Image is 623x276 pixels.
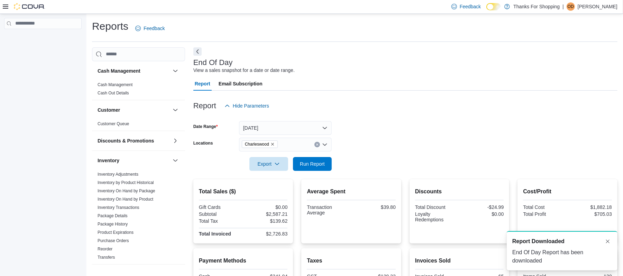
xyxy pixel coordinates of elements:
[171,156,180,165] button: Inventory
[98,180,154,185] a: Inventory by Product Historical
[245,218,287,224] div: $139.62
[98,197,153,202] a: Inventory On Hand by Product
[523,187,612,196] h2: Cost/Profit
[193,58,233,67] h3: End Of Day
[461,211,504,217] div: $0.00
[98,188,155,193] a: Inventory On Hand by Package
[512,248,612,265] div: End Of Day Report has been downloaded
[92,120,185,131] div: Customer
[461,204,504,210] div: -$24.99
[415,204,458,210] div: Total Discount
[322,142,328,147] button: Open list of options
[171,67,180,75] button: Cash Management
[242,140,278,148] span: Charleswood
[307,187,396,196] h2: Average Spent
[568,2,574,11] span: OD
[98,90,129,96] span: Cash Out Details
[132,21,167,35] a: Feedback
[569,204,612,210] div: $1,882.18
[199,257,288,265] h2: Payment Methods
[254,157,284,171] span: Export
[98,205,139,210] a: Inventory Transactions
[245,141,269,148] span: Charleswood
[98,67,170,74] button: Cash Management
[460,3,481,10] span: Feedback
[98,222,128,227] a: Package History
[98,91,129,95] a: Cash Out Details
[98,221,128,227] span: Package History
[98,247,112,251] a: Reorder
[98,67,140,74] h3: Cash Management
[98,188,155,194] span: Inventory On Hand by Package
[271,142,275,146] button: Remove Charleswood from selection in this group
[314,142,320,147] button: Clear input
[199,218,242,224] div: Total Tax
[219,77,263,91] span: Email Subscription
[98,213,128,218] a: Package Details
[604,237,612,246] button: Dismiss toast
[171,106,180,114] button: Customer
[193,140,213,146] label: Locations
[98,238,129,243] a: Purchase Orders
[300,160,325,167] span: Run Report
[98,157,119,164] h3: Inventory
[92,170,185,264] div: Inventory
[14,3,45,10] img: Cova
[567,2,575,11] div: O Dixon
[523,211,566,217] div: Total Profit
[569,211,612,217] div: $705.03
[293,157,332,171] button: Run Report
[98,246,112,252] span: Reorder
[195,77,210,91] span: Report
[353,204,396,210] div: $39.80
[193,67,295,74] div: View a sales snapshot for a date or date range.
[98,230,134,235] a: Product Expirations
[4,30,82,47] nav: Complex example
[523,204,566,210] div: Total Cost
[98,107,120,113] h3: Customer
[98,255,115,260] span: Transfers
[199,211,242,217] div: Subtotal
[92,81,185,100] div: Cash Management
[144,25,165,32] span: Feedback
[512,237,565,246] span: Report Downloaded
[171,137,180,145] button: Discounts & Promotions
[512,237,612,246] div: Notification
[578,2,617,11] p: [PERSON_NAME]
[98,107,170,113] button: Customer
[98,121,129,126] a: Customer Queue
[249,157,288,171] button: Export
[415,187,504,196] h2: Discounts
[307,204,350,215] div: Transaction Average
[415,257,504,265] h2: Invoices Sold
[245,231,287,237] div: $2,726.83
[98,172,138,177] span: Inventory Adjustments
[193,124,218,129] label: Date Range
[486,3,501,10] input: Dark Mode
[98,255,115,260] a: Transfers
[199,231,231,237] strong: Total Invoiced
[98,172,138,177] a: Inventory Adjustments
[245,204,287,210] div: $0.00
[307,257,396,265] h2: Taxes
[239,121,332,135] button: [DATE]
[98,137,170,144] button: Discounts & Promotions
[193,102,216,110] h3: Report
[98,121,129,127] span: Customer Queue
[193,47,202,56] button: Next
[233,102,269,109] span: Hide Parameters
[222,99,272,113] button: Hide Parameters
[199,187,288,196] h2: Total Sales ($)
[98,82,132,87] a: Cash Management
[92,19,128,33] h1: Reports
[245,211,287,217] div: $2,587.21
[415,211,458,222] div: Loyalty Redemptions
[562,2,564,11] p: |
